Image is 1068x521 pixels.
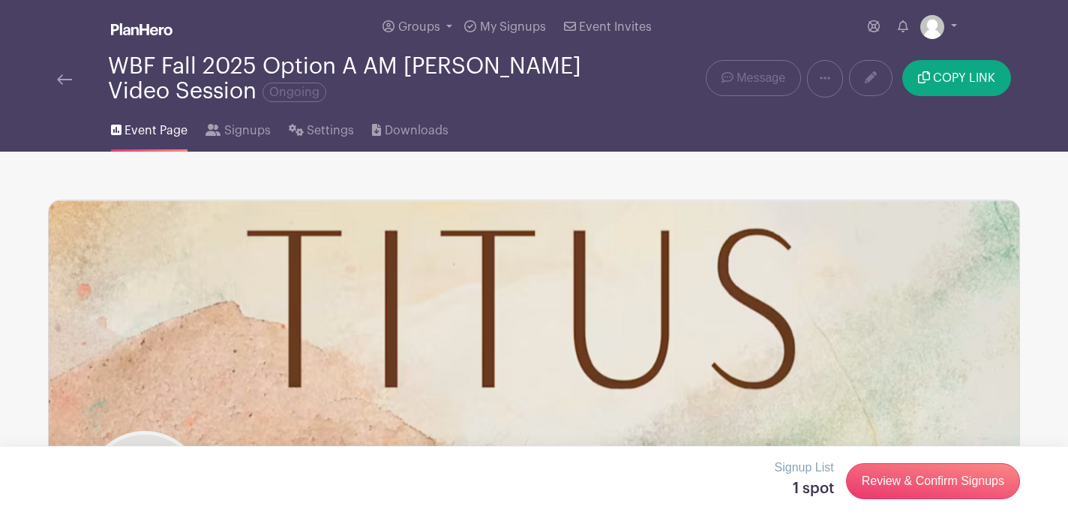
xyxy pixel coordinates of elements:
div: WBF Fall 2025 Option A AM [PERSON_NAME] Video Session [108,54,594,104]
span: Event Page [124,122,187,140]
span: Message [736,69,785,87]
h5: 1 spot [775,480,834,498]
a: Downloads [372,104,448,152]
a: Review & Confirm Signups [846,463,1020,499]
a: Signups [205,104,270,152]
span: Event Invites [579,21,652,33]
p: Signup List [775,459,834,477]
span: My Signups [480,21,546,33]
img: logo_white-6c42ec7e38ccf1d336a20a19083b03d10ae64f83f12c07503d8b9e83406b4c7d.svg [111,23,172,35]
a: Event Page [111,104,187,152]
span: COPY LINK [933,72,995,84]
a: Message [706,60,801,96]
span: Signups [224,122,271,140]
button: COPY LINK [902,60,1011,96]
img: Website%20-%20coming%20soon.png [49,200,1019,467]
span: Groups [398,21,440,33]
span: Ongoing [262,83,326,102]
span: Downloads [385,122,448,140]
img: default-ce2991bfa6775e67f084385cd625a349d9dcbb7a52a09fb2fda1e96e2d18dcdb.png [920,15,944,39]
img: back-arrow-29a5d9b10d5bd6ae65dc969a981735edf675c4d7a1fe02e03b50dbd4ba3cdb55.svg [57,74,72,85]
span: Settings [307,122,354,140]
a: Settings [289,104,354,152]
